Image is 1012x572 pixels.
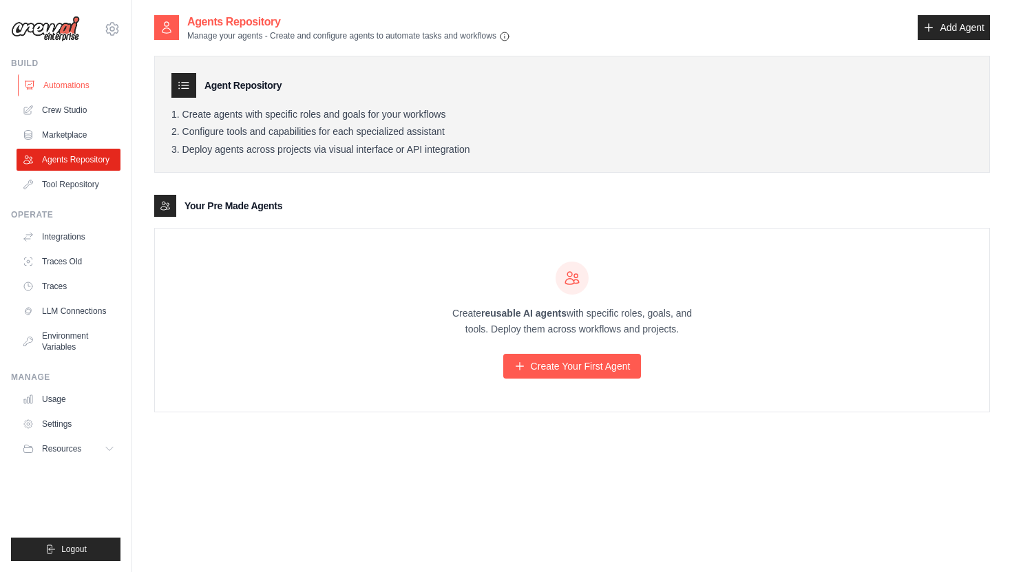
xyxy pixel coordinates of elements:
[17,413,120,435] a: Settings
[18,74,122,96] a: Automations
[17,226,120,248] a: Integrations
[204,78,282,92] h3: Agent Repository
[171,126,973,138] li: Configure tools and capabilities for each specialized assistant
[17,388,120,410] a: Usage
[42,443,81,454] span: Resources
[171,144,973,156] li: Deploy agents across projects via visual interface or API integration
[11,16,80,42] img: Logo
[17,124,120,146] a: Marketplace
[17,251,120,273] a: Traces Old
[918,15,990,40] a: Add Agent
[17,438,120,460] button: Resources
[17,325,120,358] a: Environment Variables
[481,308,567,319] strong: reusable AI agents
[171,109,973,121] li: Create agents with specific roles and goals for your workflows
[17,300,120,322] a: LLM Connections
[11,58,120,69] div: Build
[440,306,704,337] p: Create with specific roles, goals, and tools. Deploy them across workflows and projects.
[17,149,120,171] a: Agents Repository
[11,209,120,220] div: Operate
[17,99,120,121] a: Crew Studio
[187,30,510,42] p: Manage your agents - Create and configure agents to automate tasks and workflows
[187,14,510,30] h2: Agents Repository
[11,538,120,561] button: Logout
[11,372,120,383] div: Manage
[503,354,642,379] a: Create Your First Agent
[17,173,120,195] a: Tool Repository
[17,275,120,297] a: Traces
[185,199,282,213] h3: Your Pre Made Agents
[61,544,87,555] span: Logout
